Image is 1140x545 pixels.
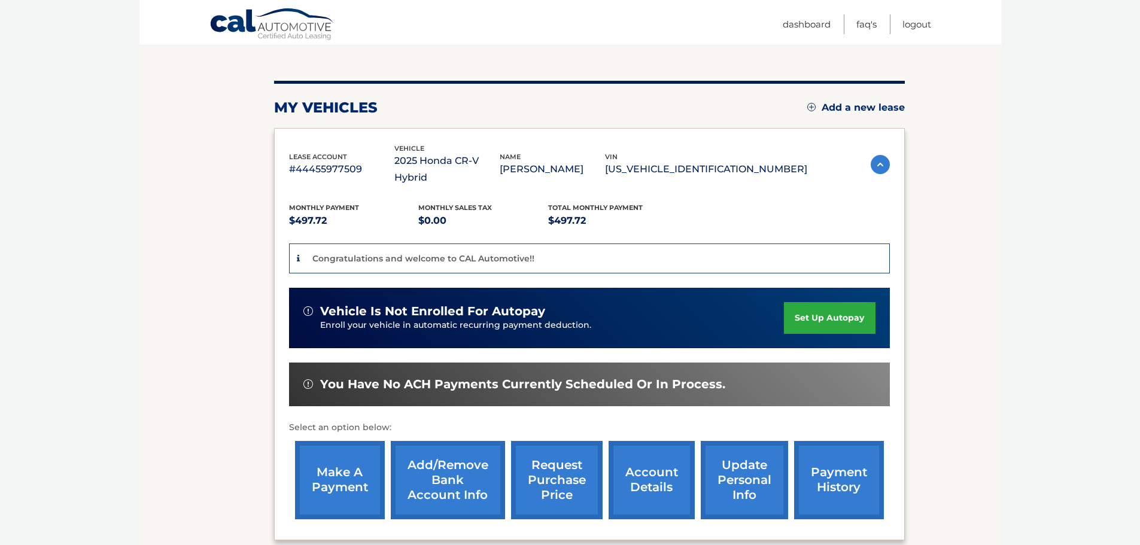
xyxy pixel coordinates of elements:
[320,377,725,392] span: You have no ACH payments currently scheduled or in process.
[609,441,695,519] a: account details
[605,161,807,178] p: [US_VEHICLE_IDENTIFICATION_NUMBER]
[391,441,505,519] a: Add/Remove bank account info
[394,153,500,186] p: 2025 Honda CR-V Hybrid
[902,14,931,34] a: Logout
[312,253,534,264] p: Congratulations and welcome to CAL Automotive!!
[418,203,492,212] span: Monthly sales Tax
[548,203,643,212] span: Total Monthly Payment
[807,102,905,114] a: Add a new lease
[303,306,313,316] img: alert-white.svg
[289,421,890,435] p: Select an option below:
[701,441,788,519] a: update personal info
[807,103,816,111] img: add.svg
[274,99,378,117] h2: my vehicles
[500,161,605,178] p: [PERSON_NAME]
[289,153,347,161] span: lease account
[871,155,890,174] img: accordion-active.svg
[784,302,875,334] a: set up autopay
[320,319,785,332] p: Enroll your vehicle in automatic recurring payment deduction.
[303,379,313,389] img: alert-white.svg
[418,212,548,229] p: $0.00
[794,441,884,519] a: payment history
[209,8,335,42] a: Cal Automotive
[289,161,394,178] p: #44455977509
[511,441,603,519] a: request purchase price
[500,153,521,161] span: name
[295,441,385,519] a: make a payment
[289,212,419,229] p: $497.72
[320,304,545,319] span: vehicle is not enrolled for autopay
[856,14,877,34] a: FAQ's
[605,153,618,161] span: vin
[289,203,359,212] span: Monthly Payment
[548,212,678,229] p: $497.72
[394,144,424,153] span: vehicle
[783,14,831,34] a: Dashboard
